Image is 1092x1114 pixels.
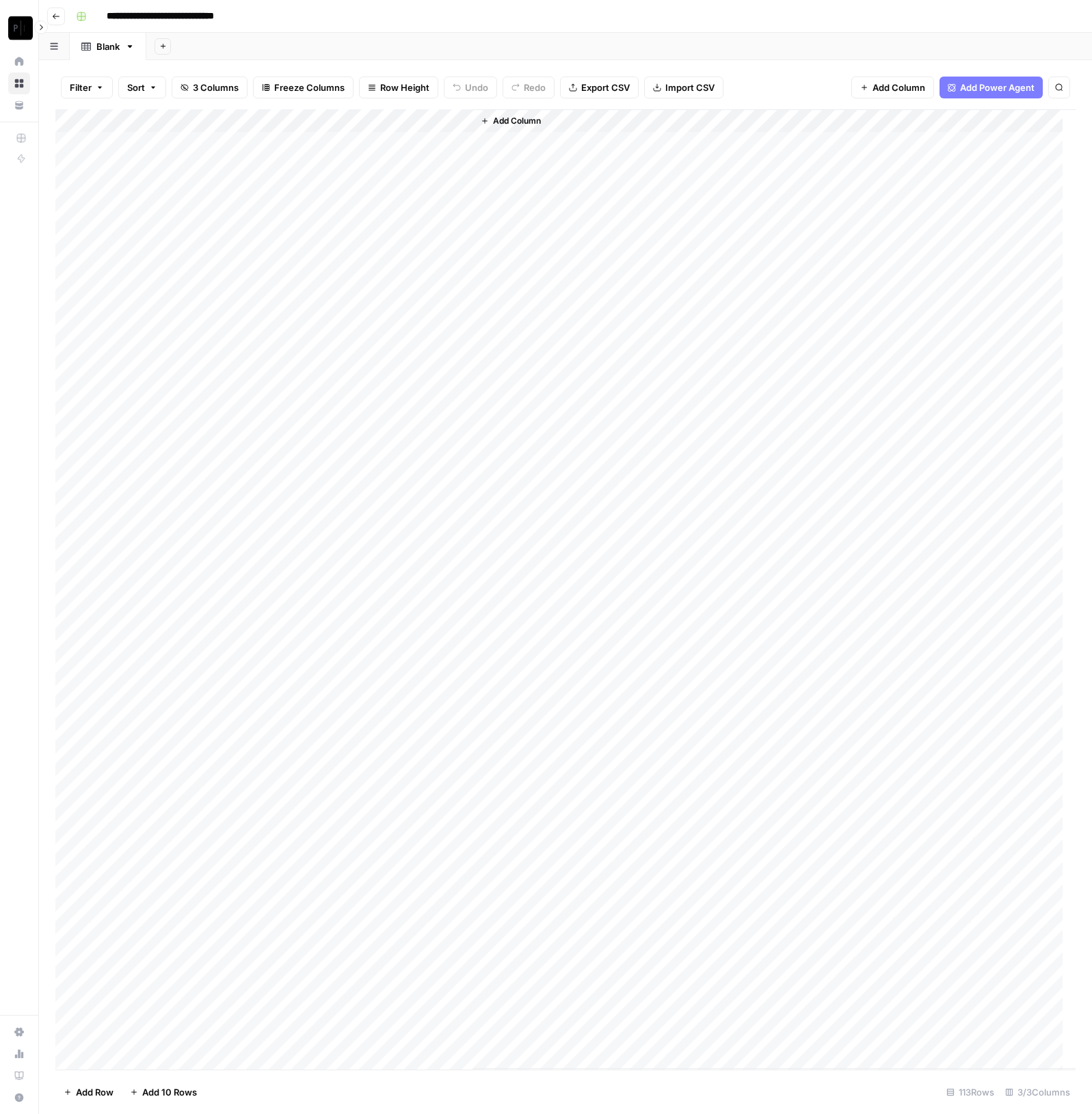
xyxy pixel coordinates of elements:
[61,77,113,98] button: Filter
[665,81,715,94] span: Import CSV
[127,81,145,94] span: Sort
[524,81,546,94] span: Redo
[8,94,30,116] a: Your Data
[8,51,30,72] a: Home
[193,81,239,94] span: 3 Columns
[8,1043,30,1065] a: Usage
[560,77,639,98] button: Export CSV
[142,1085,197,1099] span: Add 10 Rows
[96,40,120,53] div: Blank
[8,11,30,45] button: Workspace: Paragon Intel - Bill / Ty / Colby R&D
[581,81,630,94] span: Export CSV
[55,1081,122,1103] button: Add Row
[70,81,92,94] span: Filter
[444,77,497,98] button: Undo
[8,1065,30,1087] a: Learning Hub
[122,1081,205,1103] button: Add 10 Rows
[172,77,248,98] button: 3 Columns
[274,81,345,94] span: Freeze Columns
[475,112,546,130] button: Add Column
[118,77,166,98] button: Sort
[359,77,438,98] button: Row Height
[8,1021,30,1043] a: Settings
[380,81,429,94] span: Row Height
[253,77,354,98] button: Freeze Columns
[960,81,1035,94] span: Add Power Agent
[70,33,146,60] a: Blank
[76,1085,114,1099] span: Add Row
[940,77,1043,98] button: Add Power Agent
[851,77,934,98] button: Add Column
[873,81,925,94] span: Add Column
[8,1087,30,1109] button: Help + Support
[644,77,723,98] button: Import CSV
[465,81,488,94] span: Undo
[8,16,33,40] img: Paragon Intel - Bill / Ty / Colby R&D Logo
[941,1081,1000,1103] div: 113 Rows
[503,77,555,98] button: Redo
[493,115,541,127] span: Add Column
[8,72,30,94] a: Browse
[1000,1081,1076,1103] div: 3/3 Columns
